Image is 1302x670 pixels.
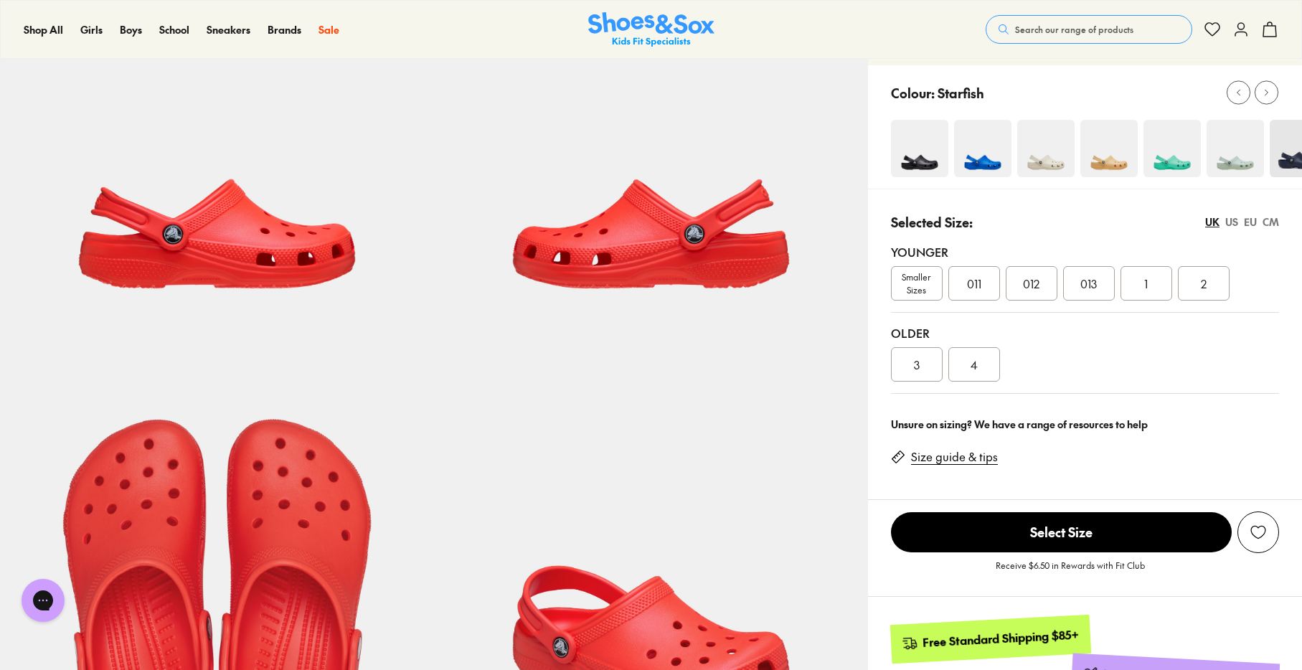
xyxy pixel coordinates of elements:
a: Sneakers [207,22,250,37]
div: Younger [891,243,1279,260]
img: 4-553264_1 [1207,120,1264,177]
span: 3 [914,356,920,373]
button: Add to Wishlist [1237,511,1279,553]
span: 011 [967,275,981,292]
p: Starfish [938,83,984,103]
a: School [159,22,189,37]
p: Receive $6.50 in Rewards with Fit Club [996,559,1145,585]
span: 012 [1023,275,1039,292]
div: Free Standard Shipping $85+ [923,626,1080,650]
div: US [1225,214,1238,230]
img: 4-502818_1 [1143,120,1201,177]
a: Sale [319,22,339,37]
p: Selected Size: [891,212,973,232]
span: 4 [971,356,978,373]
div: UK [1205,214,1220,230]
img: 4-548434_1 [954,120,1011,177]
button: Select Size [891,511,1232,553]
a: Boys [120,22,142,37]
span: 2 [1201,275,1207,292]
a: Girls [80,22,103,37]
div: Older [891,324,1279,341]
a: Shoes & Sox [588,12,714,47]
button: Search our range of products [986,15,1192,44]
img: SNS_Logo_Responsive.svg [588,12,714,47]
div: Unsure on sizing? We have a range of resources to help [891,417,1279,432]
div: EU [1244,214,1257,230]
a: Free Standard Shipping $85+ [890,615,1091,664]
div: CM [1263,214,1279,230]
img: 4-502800_1 [1017,120,1075,177]
p: Colour: [891,83,935,103]
span: Smaller Sizes [892,270,942,296]
span: Select Size [891,512,1232,552]
a: Brands [268,22,301,37]
img: 4-493676_1 [891,120,948,177]
img: 4-538782_1 [1080,120,1138,177]
a: Shop All [24,22,63,37]
a: Size guide & tips [911,449,998,465]
span: 1 [1144,275,1148,292]
iframe: Gorgias live chat messenger [14,574,72,627]
span: 013 [1080,275,1097,292]
span: Search our range of products [1015,23,1133,36]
